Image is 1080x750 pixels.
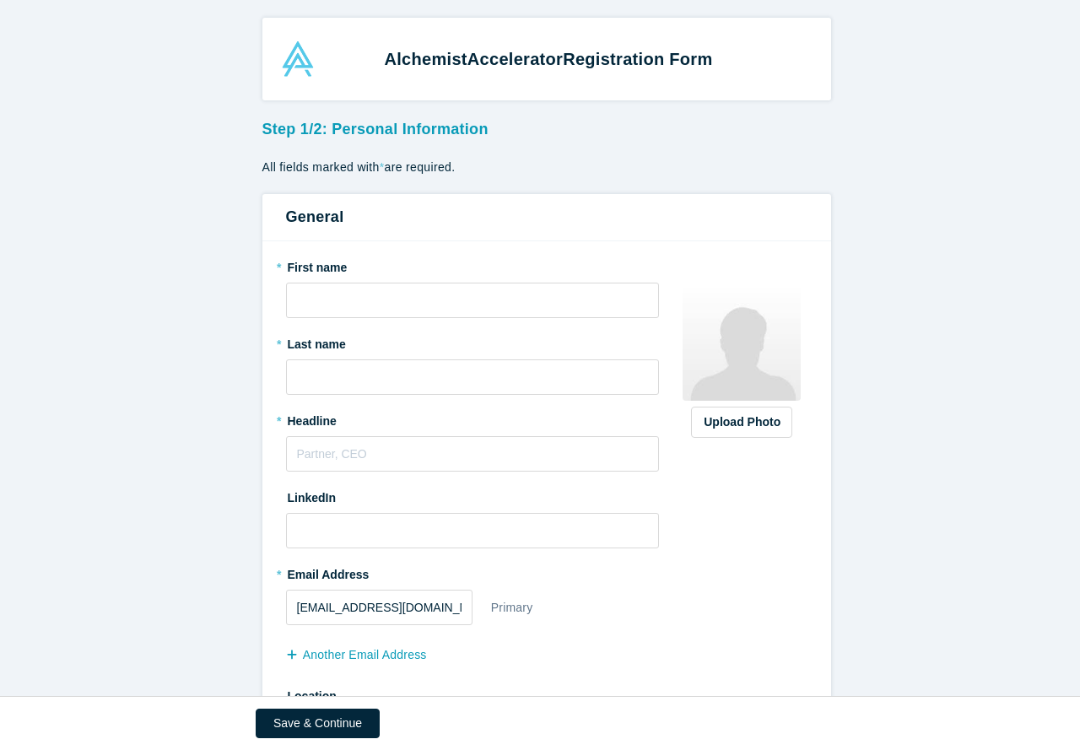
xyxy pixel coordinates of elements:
[280,41,316,77] img: Alchemist Accelerator Logo
[262,112,831,141] h3: Step 1/2: Personal Information
[286,330,660,353] label: Last name
[286,640,445,670] button: another Email Address
[286,206,807,229] h3: General
[490,593,534,623] div: Primary
[704,413,780,431] div: Upload Photo
[683,283,801,401] img: Profile user default
[256,709,380,738] button: Save & Continue
[286,253,660,277] label: First name
[385,50,713,68] strong: Alchemist Registration Form
[286,407,660,430] label: Headline
[286,560,370,584] label: Email Address
[262,159,831,176] p: All fields marked with are required.
[286,436,660,472] input: Partner, CEO
[286,483,337,507] label: LinkedIn
[286,682,660,705] label: Location
[467,50,563,68] span: Accelerator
